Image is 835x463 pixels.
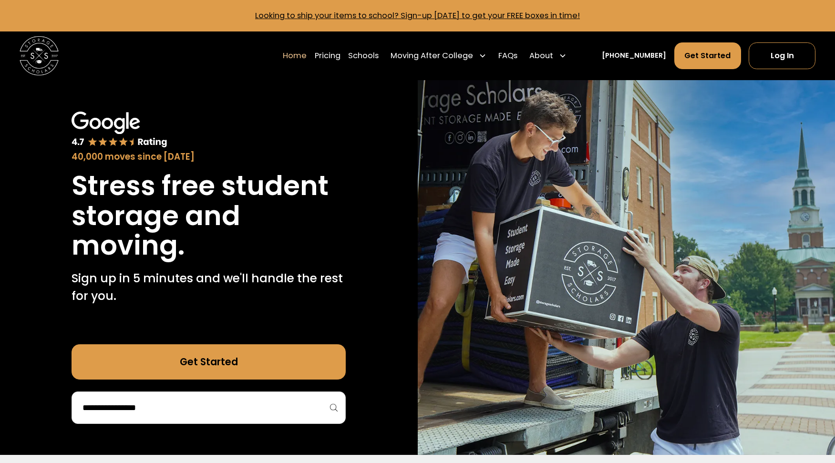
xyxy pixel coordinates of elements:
[348,42,379,70] a: Schools
[72,344,346,380] a: Get Started
[72,270,346,305] p: Sign up in 5 minutes and we'll handle the rest for you.
[498,42,517,70] a: FAQs
[72,150,346,164] div: 40,000 moves since [DATE]
[674,42,741,69] a: Get Started
[20,36,59,75] img: Storage Scholars main logo
[529,50,553,62] div: About
[283,42,307,70] a: Home
[387,42,491,70] div: Moving After College
[526,42,571,70] div: About
[315,42,340,70] a: Pricing
[72,171,346,260] h1: Stress free student storage and moving.
[391,50,473,62] div: Moving After College
[749,42,815,69] a: Log In
[602,51,666,61] a: [PHONE_NUMBER]
[72,112,167,148] img: Google 4.7 star rating
[255,10,580,21] a: Looking to ship your items to school? Sign-up [DATE] to get your FREE boxes in time!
